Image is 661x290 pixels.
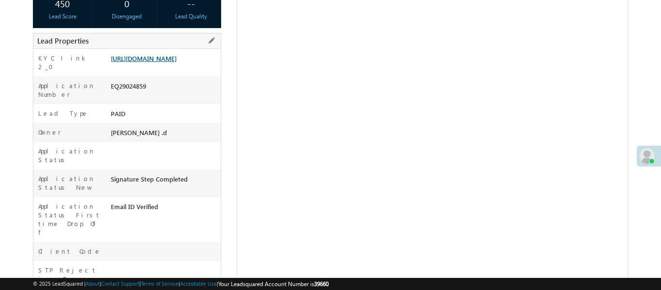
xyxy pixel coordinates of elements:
[180,280,217,287] a: Acceptable Use
[314,280,329,288] span: 39660
[38,266,101,283] label: STP Rejection Reason
[38,54,101,71] label: KYC link 2_0
[35,12,90,21] div: Lead Score
[37,36,89,46] span: Lead Properties
[38,174,101,192] label: Application Status New
[111,128,167,137] span: [PERSON_NAME] .d
[38,202,101,237] label: Application Status First time Drop Off
[164,12,218,21] div: Lead Quality
[218,280,329,288] span: Your Leadsquared Account Number is
[108,81,221,95] div: EQ29024859
[38,81,101,99] label: Application Number
[108,174,221,188] div: Signature Step Completed
[86,280,100,287] a: About
[111,54,177,62] a: [URL][DOMAIN_NAME]
[38,147,101,164] label: Application Status
[108,109,221,122] div: PAID
[141,280,179,287] a: Terms of Service
[38,128,61,137] label: Owner
[38,247,101,256] label: Client Code
[33,279,329,289] span: © 2025 LeadSquared | | | | |
[101,280,139,287] a: Contact Support
[38,109,89,118] label: Lead Type
[108,202,221,215] div: Email ID Verified
[100,12,154,21] div: Disengaged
